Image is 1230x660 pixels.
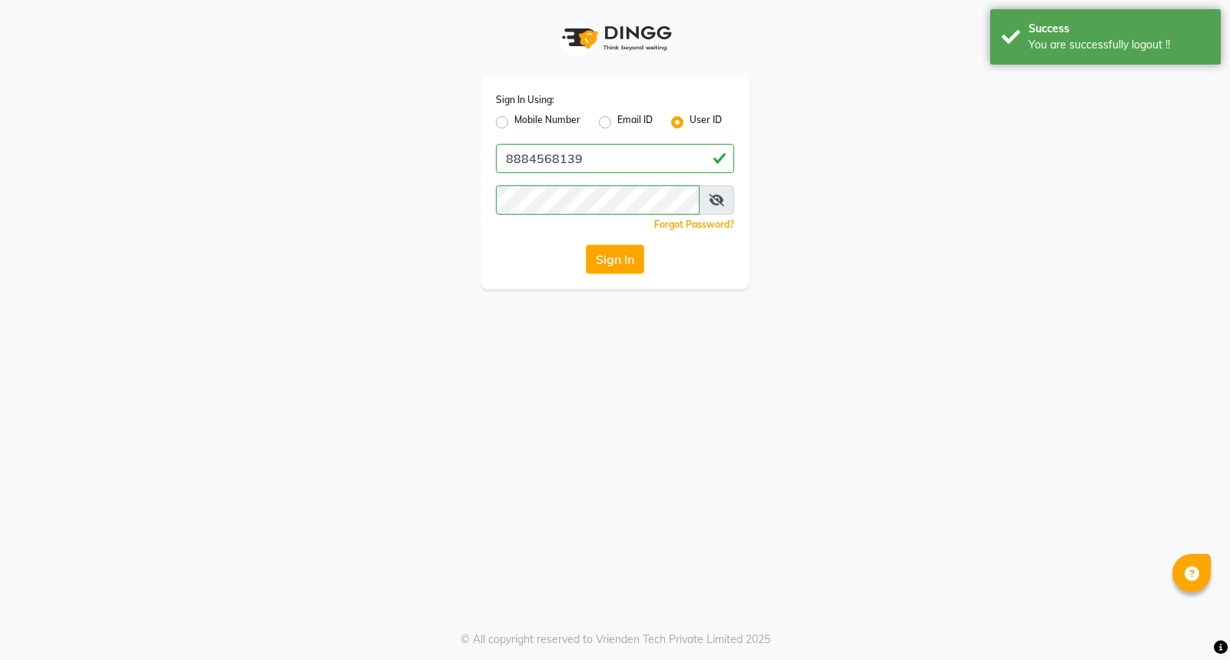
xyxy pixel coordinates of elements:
[514,113,580,132] label: Mobile Number
[654,218,734,230] a: Forgot Password?
[586,245,644,274] button: Sign In
[690,113,722,132] label: User ID
[496,185,700,215] input: Username
[496,93,554,107] label: Sign In Using:
[617,113,653,132] label: Email ID
[1029,21,1209,37] div: Success
[496,144,734,173] input: Username
[553,15,676,61] img: logo1.svg
[1029,37,1209,53] div: You are successfully logout !!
